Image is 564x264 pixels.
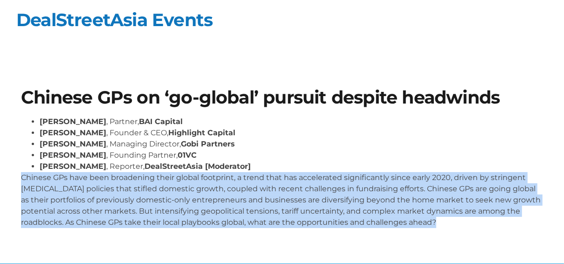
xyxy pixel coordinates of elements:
li: , Founding Partner, [40,150,543,161]
strong: DealStreetAsia [Moderator] [144,162,251,171]
li: , Reporter, [40,161,543,172]
strong: [PERSON_NAME] [40,139,106,148]
h1: Chinese GPs on ‘go-global’ pursuit despite headwinds [21,89,543,106]
strong: 01VC [178,151,197,160]
p: Chinese GPs have been broadening their global footprint, a trend that has accelerated significant... [21,172,543,228]
strong: Highlight Capital [168,128,235,137]
strong: Gobi Partners [181,139,235,148]
li: , Founder & CEO, [40,127,543,139]
a: DealStreetAsia Events [16,9,213,31]
strong: [PERSON_NAME] [40,117,106,126]
li: , Partner, [40,116,543,127]
strong: [PERSON_NAME] [40,128,106,137]
li: , Managing Director, [40,139,543,150]
strong: [PERSON_NAME] [40,162,106,171]
strong: BAI Capital [139,117,183,126]
strong: [PERSON_NAME] [40,151,106,160]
